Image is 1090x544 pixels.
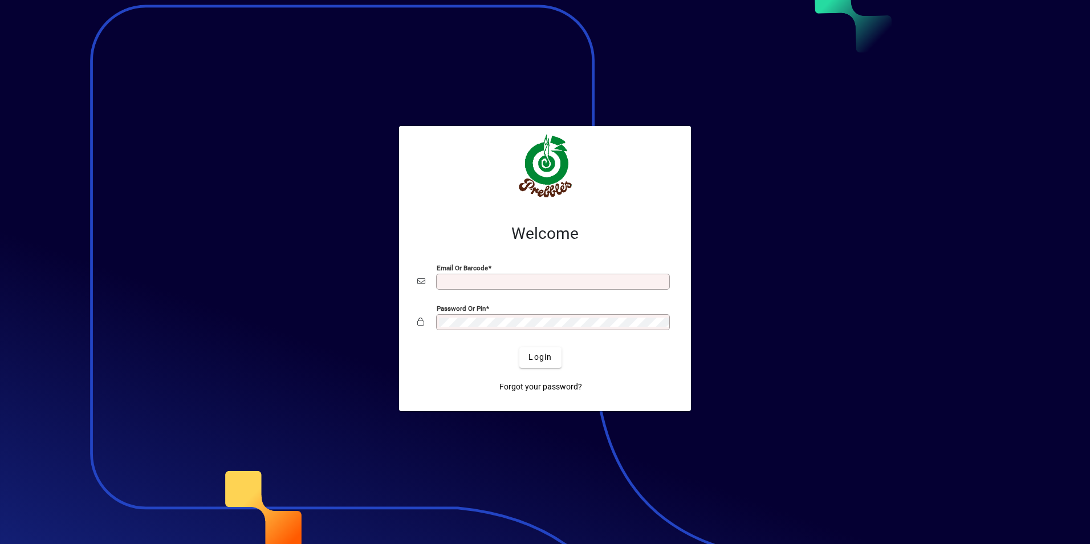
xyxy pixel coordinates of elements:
[437,263,488,271] mat-label: Email or Barcode
[528,351,552,363] span: Login
[417,224,673,243] h2: Welcome
[499,381,582,393] span: Forgot your password?
[495,377,587,397] a: Forgot your password?
[519,347,561,368] button: Login
[437,304,486,312] mat-label: Password or Pin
